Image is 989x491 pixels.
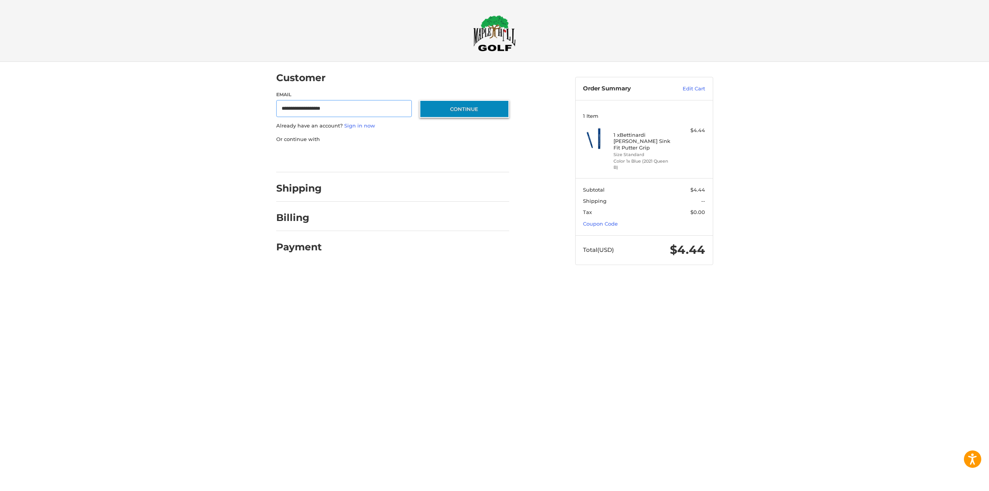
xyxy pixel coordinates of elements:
[613,158,673,171] li: Color 1x Blue (2021 Queen B)
[690,209,705,215] span: $0.00
[276,182,322,194] h2: Shipping
[583,246,614,253] span: Total (USD)
[344,122,375,129] a: Sign in now
[583,198,607,204] span: Shipping
[276,72,326,84] h2: Customer
[613,132,673,151] h4: 1 x Bettinardi [PERSON_NAME] Sink Fit Putter Grip
[670,243,705,257] span: $4.44
[420,100,509,118] button: Continue
[404,151,462,165] iframe: PayPal-venmo
[583,85,666,93] h3: Order Summary
[274,151,331,165] iframe: PayPal-paypal
[583,221,618,227] a: Coupon Code
[701,198,705,204] span: --
[613,151,673,158] li: Size Standard
[276,241,322,253] h2: Payment
[666,85,705,93] a: Edit Cart
[583,113,705,119] h3: 1 Item
[339,151,397,165] iframe: PayPal-paylater
[690,187,705,193] span: $4.44
[276,91,412,98] label: Email
[675,127,705,134] div: $4.44
[583,187,605,193] span: Subtotal
[473,15,516,51] img: Maple Hill Golf
[276,122,509,130] p: Already have an account?
[583,209,592,215] span: Tax
[276,136,509,143] p: Or continue with
[276,212,321,224] h2: Billing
